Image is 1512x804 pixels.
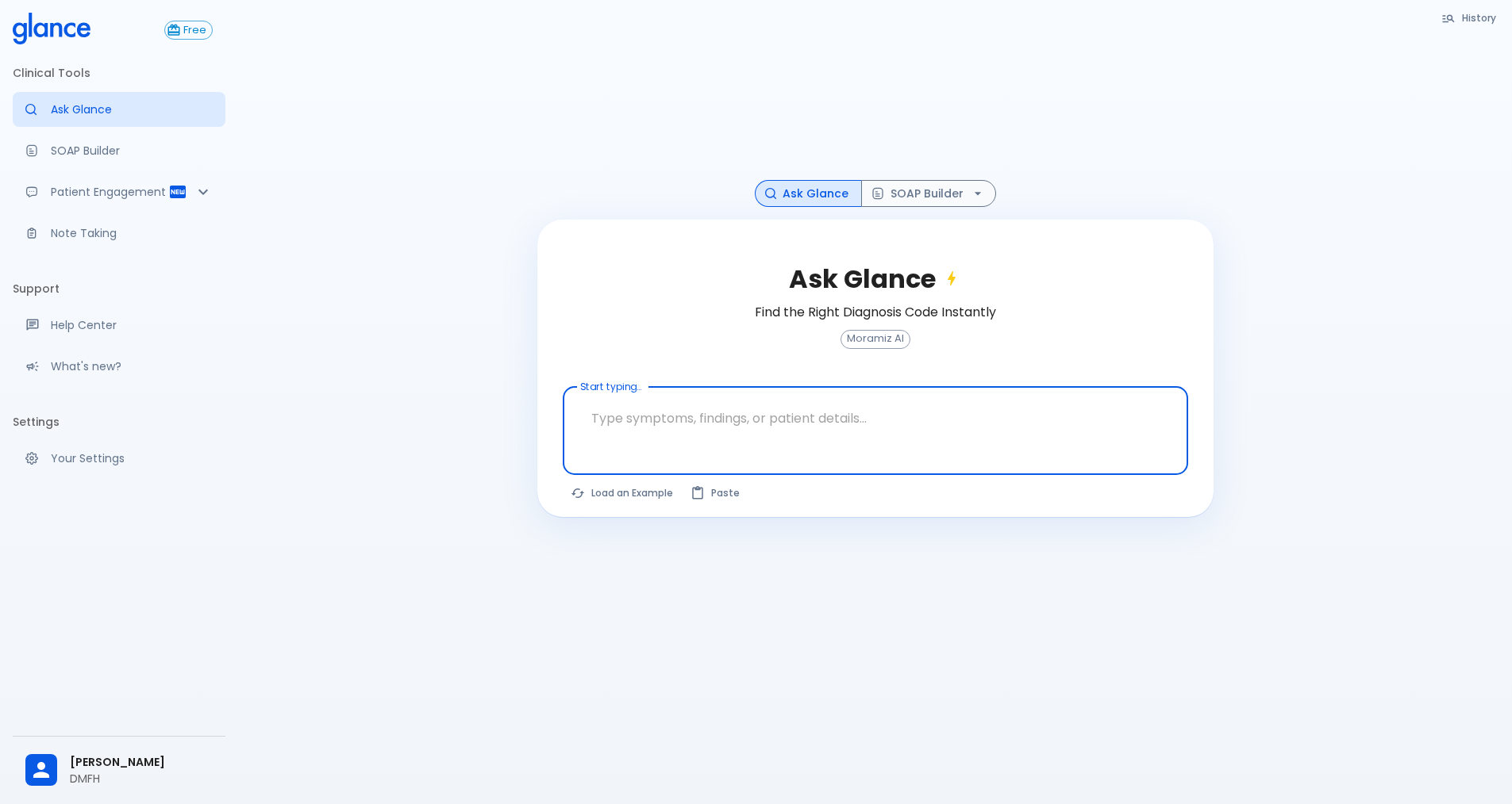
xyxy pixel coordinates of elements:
button: Paste from clipboard [683,481,749,504]
div: Patient Reports & Referrals [13,174,225,209]
a: Get help from our support team [13,308,225,343]
h6: Find the Right Diagnosis Code Instantly [755,301,996,324]
span: Moramiz AI [841,333,910,345]
li: Support [13,270,225,308]
span: [PERSON_NAME] [70,754,213,771]
p: What's new? [51,358,213,374]
label: Start typing... [580,380,641,393]
a: Advanced note-taking [13,216,225,251]
li: Settings [13,403,225,441]
div: Recent updates and feature releases [13,349,225,384]
a: Manage your settings [13,441,225,476]
p: Your Settings [51,450,213,466]
button: Free [164,21,213,40]
p: DMFH [70,771,213,787]
div: [PERSON_NAME]DMFH [13,743,225,798]
p: Help Center [51,317,213,333]
h2: Ask Glance [789,264,961,294]
button: Load a random example [563,481,683,504]
p: Ask Glance [51,101,213,117]
a: Docugen: Compose a clinical documentation in seconds [13,133,225,168]
button: History [1433,6,1506,29]
p: Patient Engagement [51,184,168,200]
button: Ask Glance [755,180,862,208]
button: SOAP Builder [861,180,996,208]
p: SOAP Builder [51,143,213,159]
p: Note Taking [51,225,213,241]
span: Free [178,25,212,36]
li: Clinical Tools [13,54,225,92]
a: Click to view or change your subscription [164,21,225,40]
a: Moramiz: Find ICD10AM codes instantly [13,92,225,127]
